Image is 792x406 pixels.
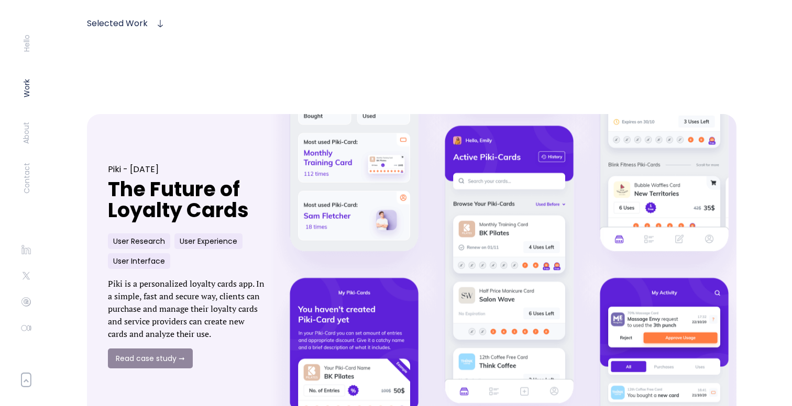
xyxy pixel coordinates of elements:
a: Contact [21,163,31,194]
h1: The Future of Loyalty Cards [108,179,265,221]
div: Piki - [DATE] [108,164,265,175]
div: User Interface [108,253,170,269]
a: Hello [21,35,31,52]
a: Read case study ➞ [108,348,193,368]
a: Selected Work [87,17,148,29]
div: User Experience [174,233,243,249]
a: About [21,122,31,144]
div: User Research [108,233,170,249]
a: Work [21,79,31,97]
p: Piki is a personalized loyalty cards app. In a simple, fast and secure way, clients can purchase ... [108,277,265,340]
